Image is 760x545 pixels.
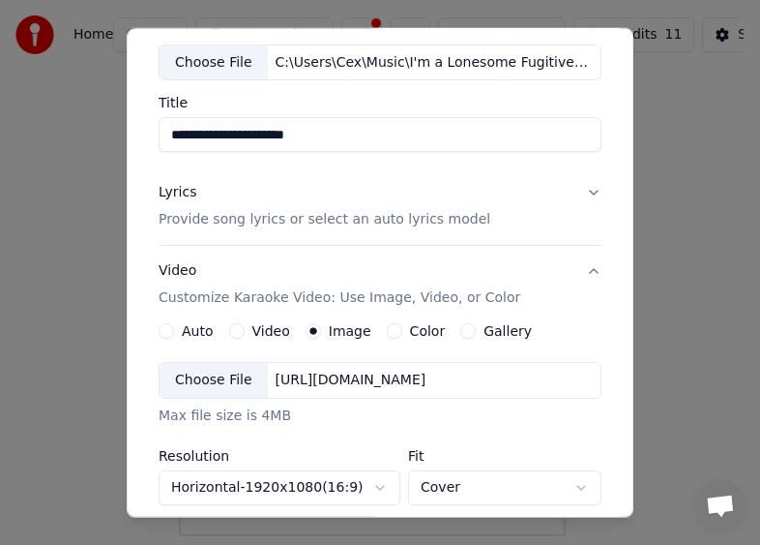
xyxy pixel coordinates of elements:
button: LyricsProvide song lyrics or select an auto lyrics model [159,167,601,245]
div: Choose File [160,45,268,79]
button: VideoCustomize Karaoke Video: Use Image, Video, or Color [159,246,601,323]
label: Image [329,324,371,338]
label: Resolution [159,449,400,463]
div: Choose File [160,363,268,398]
label: Title [159,96,601,109]
div: Lyrics [159,183,196,202]
label: Fit [408,449,601,463]
label: Auto [182,324,214,338]
div: [URL][DOMAIN_NAME] [268,371,434,390]
p: Provide song lyrics or select an auto lyrics model [159,210,490,229]
div: Video [159,261,520,308]
div: Max file size is 4MB [159,407,601,426]
label: Color [410,324,446,338]
div: C:\Users\Cex\Music\I'm a Lonesome Fugitive.mp3 [268,52,597,72]
p: Customize Karaoke Video: Use Image, Video, or Color [159,288,520,308]
label: Gallery [483,324,532,338]
label: Video [252,324,290,338]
